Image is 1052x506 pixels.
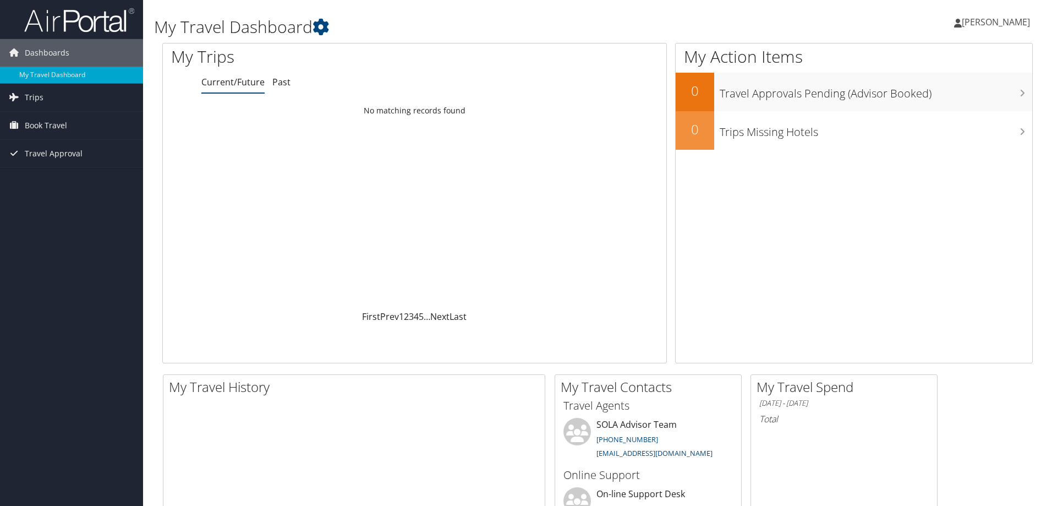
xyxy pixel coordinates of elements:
[171,45,448,68] h1: My Trips
[163,101,666,121] td: No matching records found
[201,76,265,88] a: Current/Future
[962,16,1030,28] span: [PERSON_NAME]
[563,398,733,413] h3: Travel Agents
[450,311,467,323] a: Last
[720,80,1032,101] h3: Travel Approvals Pending (Advisor Booked)
[430,311,450,323] a: Next
[676,73,1032,111] a: 0Travel Approvals Pending (Advisor Booked)
[596,448,713,458] a: [EMAIL_ADDRESS][DOMAIN_NAME]
[25,84,43,111] span: Trips
[720,119,1032,140] h3: Trips Missing Hotels
[154,15,746,39] h1: My Travel Dashboard
[676,81,714,100] h2: 0
[380,311,399,323] a: Prev
[759,413,929,425] h6: Total
[24,7,134,33] img: airportal-logo.png
[561,378,741,396] h2: My Travel Contacts
[424,311,430,323] span: …
[419,311,424,323] a: 5
[362,311,380,323] a: First
[25,112,67,139] span: Book Travel
[563,467,733,483] h3: Online Support
[409,311,414,323] a: 3
[676,111,1032,150] a: 0Trips Missing Hotels
[404,311,409,323] a: 2
[272,76,291,88] a: Past
[25,39,69,67] span: Dashboards
[596,434,658,444] a: [PHONE_NUMBER]
[954,6,1041,39] a: [PERSON_NAME]
[759,398,929,409] h6: [DATE] - [DATE]
[414,311,419,323] a: 4
[676,120,714,139] h2: 0
[676,45,1032,68] h1: My Action Items
[169,378,545,396] h2: My Travel History
[757,378,937,396] h2: My Travel Spend
[399,311,404,323] a: 1
[558,418,738,463] li: SOLA Advisor Team
[25,140,83,167] span: Travel Approval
